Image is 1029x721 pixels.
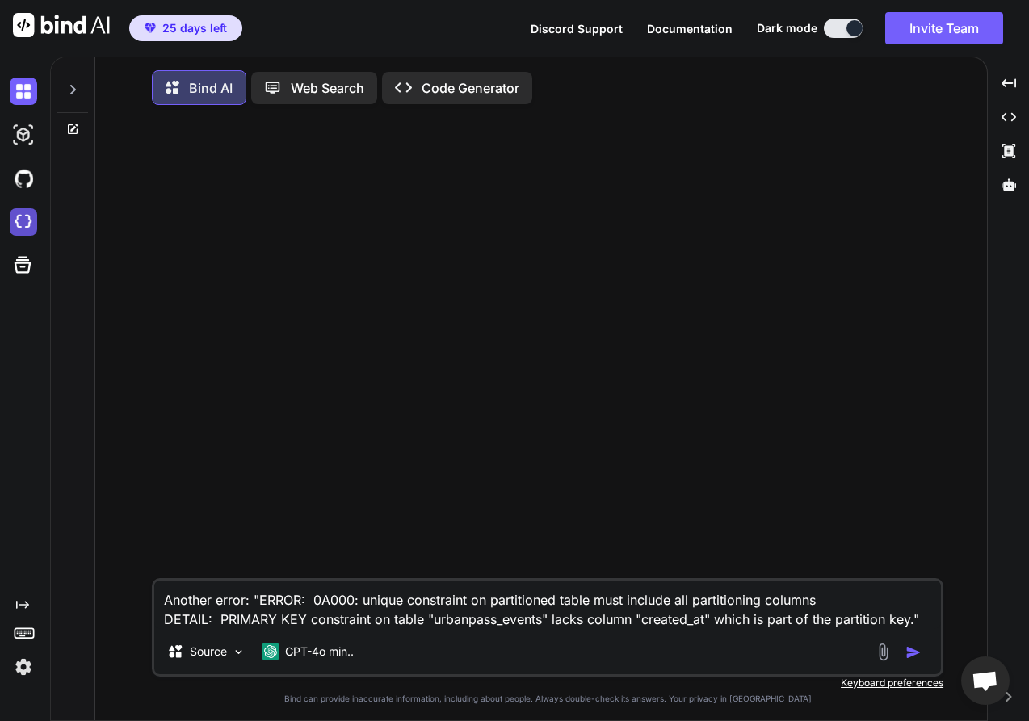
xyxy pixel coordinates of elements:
[961,656,1010,705] div: Open chat
[905,644,922,660] img: icon
[129,15,242,41] button: premium25 days left
[13,13,110,37] img: Bind AI
[757,20,817,36] span: Dark mode
[531,20,623,37] button: Discord Support
[10,208,37,236] img: cloudideIcon
[232,645,246,659] img: Pick Models
[145,23,156,33] img: premium
[190,643,227,660] p: Source
[422,78,519,98] p: Code Generator
[152,677,943,690] p: Keyboard preferences
[10,165,37,192] img: githubDark
[885,12,1003,44] button: Invite Team
[154,581,941,629] textarea: Another error: "ERROR: 0A000: unique constraint on partitioned table must include all partitionin...
[10,121,37,149] img: darkAi-studio
[647,22,733,36] span: Documentation
[874,643,892,661] img: attachment
[10,78,37,105] img: darkChat
[647,20,733,37] button: Documentation
[285,643,354,660] p: GPT-4o min..
[10,653,37,681] img: settings
[262,643,279,660] img: GPT-4o mini
[152,693,943,705] p: Bind can provide inaccurate information, including about people. Always double-check its answers....
[162,20,227,36] span: 25 days left
[189,78,233,98] p: Bind AI
[291,78,364,98] p: Web Search
[531,22,623,36] span: Discord Support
